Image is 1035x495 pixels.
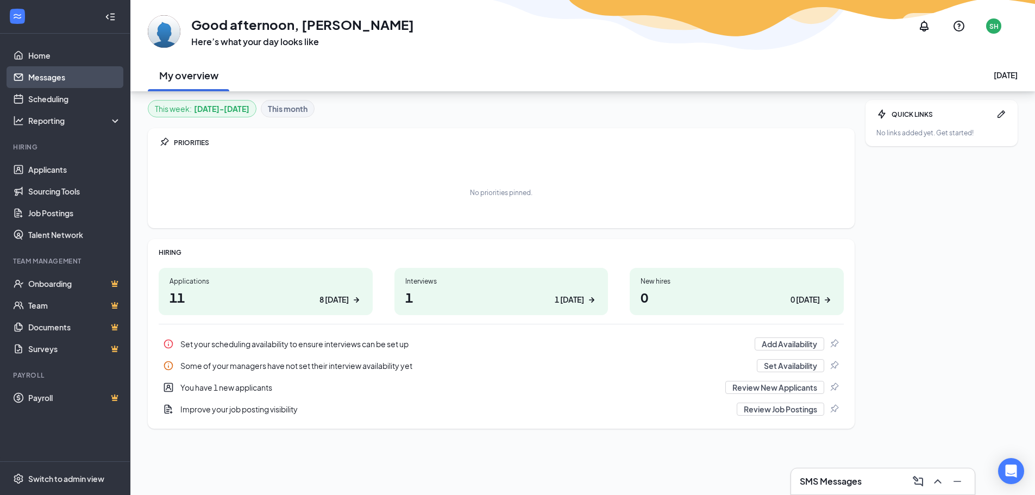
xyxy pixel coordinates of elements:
a: SurveysCrown [28,338,121,360]
svg: Settings [13,473,24,484]
a: TeamCrown [28,295,121,316]
div: 1 [DATE] [555,294,584,305]
svg: Analysis [13,115,24,126]
h1: 0 [641,288,833,306]
svg: ChevronUp [931,475,944,488]
div: Hiring [13,142,119,152]
div: Some of your managers have not set their interview availability yet [180,360,750,371]
a: InfoSome of your managers have not set their interview availability yetSet AvailabilityPin [159,355,844,377]
svg: Pin [829,339,839,349]
svg: Info [163,339,174,349]
button: Review New Applicants [725,381,824,394]
img: Sheila Helms [148,15,180,48]
a: Home [28,45,121,66]
button: Set Availability [757,359,824,372]
h1: Good afternoon, [PERSON_NAME] [191,15,414,34]
b: This month [268,103,308,115]
a: Talent Network [28,224,121,246]
div: [DATE] [994,70,1018,80]
a: UserEntityYou have 1 new applicantsReview New ApplicantsPin [159,377,844,398]
a: Messages [28,66,121,88]
a: New hires00 [DATE]ArrowRight [630,268,844,315]
svg: Info [163,360,174,371]
div: PRIORITIES [174,138,844,147]
a: InfoSet your scheduling availability to ensure interviews can be set upAdd AvailabilityPin [159,333,844,355]
b: [DATE] - [DATE] [194,103,249,115]
div: Improve your job posting visibility [180,404,730,415]
div: You have 1 new applicants [159,377,844,398]
div: Set your scheduling availability to ensure interviews can be set up [180,339,748,349]
div: QUICK LINKS [892,110,992,119]
a: DocumentsCrown [28,316,121,338]
div: Applications [170,277,362,286]
svg: Collapse [105,11,116,22]
svg: Bolt [876,109,887,120]
div: Payroll [13,371,119,380]
svg: QuestionInfo [952,20,965,33]
svg: Minimize [951,475,964,488]
a: Applications118 [DATE]ArrowRight [159,268,373,315]
div: 0 [DATE] [791,294,820,305]
div: This week : [155,103,249,115]
svg: Pin [829,404,839,415]
a: Interviews11 [DATE]ArrowRight [394,268,609,315]
a: Applicants [28,159,121,180]
button: ChevronUp [929,473,946,490]
a: OnboardingCrown [28,273,121,295]
a: Sourcing Tools [28,180,121,202]
div: You have 1 new applicants [180,382,719,393]
h1: 11 [170,288,362,306]
div: Reporting [28,115,122,126]
button: Add Availability [755,337,824,350]
svg: ComposeMessage [912,475,925,488]
svg: Pen [996,109,1007,120]
div: No links added yet. Get started! [876,128,1007,137]
button: Minimize [949,473,966,490]
h3: Here’s what your day looks like [191,36,414,48]
a: DocumentAddImprove your job posting visibilityReview Job PostingsPin [159,398,844,420]
svg: WorkstreamLogo [12,11,23,22]
div: SH [989,22,999,31]
a: PayrollCrown [28,387,121,409]
div: Set your scheduling availability to ensure interviews can be set up [159,333,844,355]
svg: Pin [829,382,839,393]
div: Interviews [405,277,598,286]
a: Job Postings [28,202,121,224]
button: Review Job Postings [737,403,824,416]
h1: 1 [405,288,598,306]
div: New hires [641,277,833,286]
button: ComposeMessage [909,473,927,490]
div: 8 [DATE] [319,294,349,305]
svg: Pin [159,137,170,148]
div: HIRING [159,248,844,257]
div: Team Management [13,256,119,266]
div: Switch to admin view [28,473,104,484]
div: No priorities pinned. [470,188,532,197]
h3: SMS Messages [800,475,862,487]
h2: My overview [159,68,218,82]
svg: Notifications [918,20,931,33]
svg: DocumentAdd [163,404,174,415]
div: Improve your job posting visibility [159,398,844,420]
svg: UserEntity [163,382,174,393]
svg: ArrowRight [351,295,362,305]
svg: ArrowRight [822,295,833,305]
div: Some of your managers have not set their interview availability yet [159,355,844,377]
a: Scheduling [28,88,121,110]
div: Open Intercom Messenger [998,458,1024,484]
svg: Pin [829,360,839,371]
svg: ArrowRight [586,295,597,305]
